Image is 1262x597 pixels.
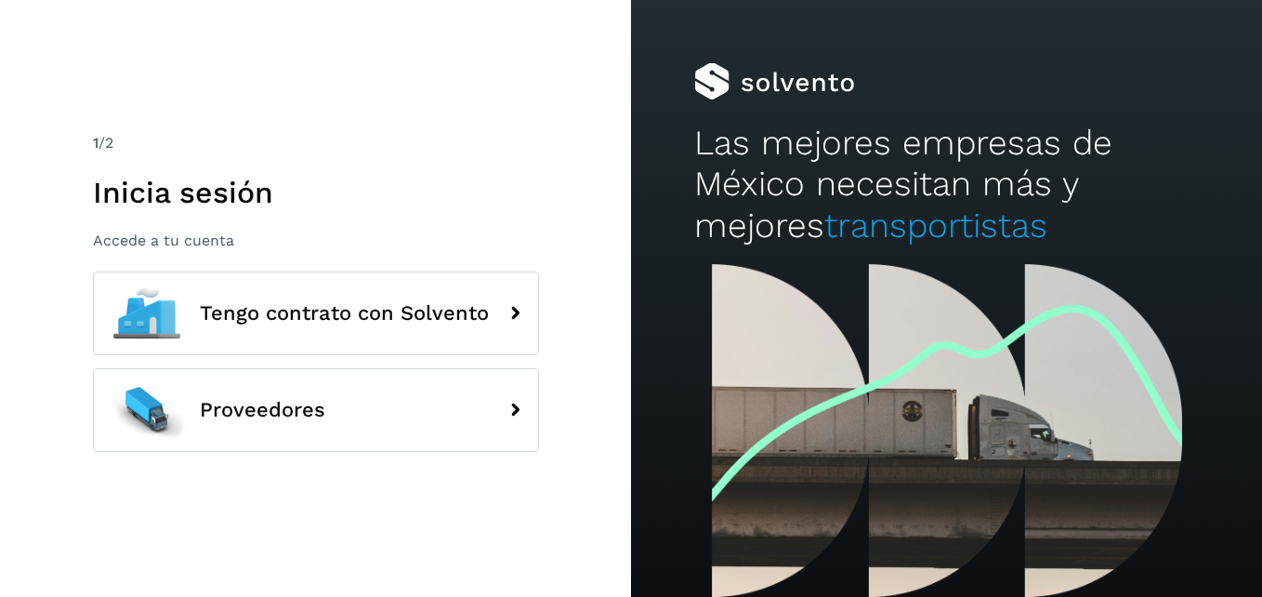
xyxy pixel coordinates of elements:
[694,123,1199,246] h2: Las mejores empresas de México necesitan más y mejores
[93,134,99,152] span: 1
[200,302,489,325] span: Tengo contrato con Solvento
[93,232,539,249] p: Accede a tu cuenta
[93,368,539,452] button: Proveedores
[93,272,539,355] button: Tengo contrato con Solvento
[200,399,325,421] span: Proveedores
[93,175,539,210] h1: Inicia sesión
[824,206,1047,245] span: transportistas
[93,132,539,154] div: /2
